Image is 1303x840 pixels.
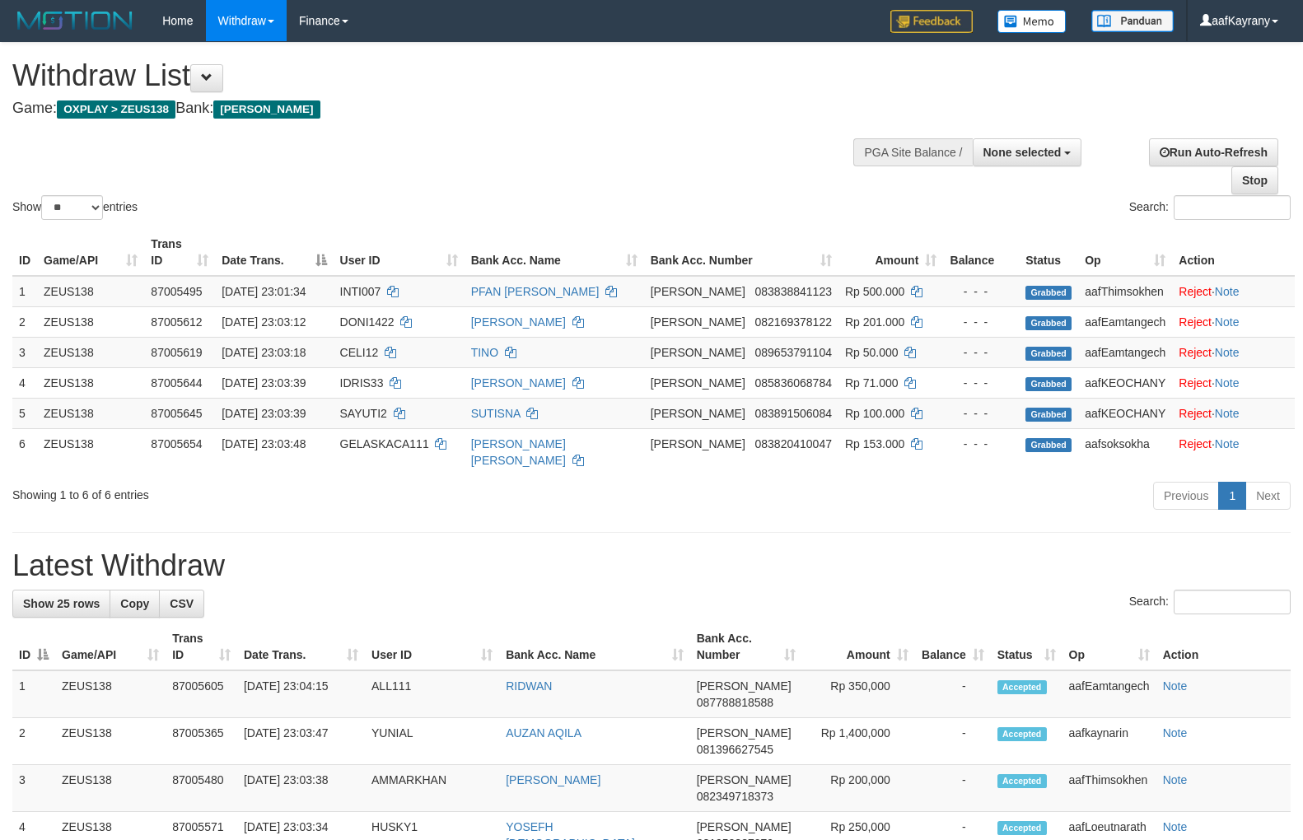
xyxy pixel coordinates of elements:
th: Action [1172,229,1295,276]
span: Grabbed [1025,408,1072,422]
span: 87005619 [151,346,202,359]
td: aafEamtangech [1062,670,1156,718]
span: Rp 100.000 [845,407,904,420]
th: Trans ID: activate to sort column ascending [144,229,215,276]
td: 1 [12,276,37,307]
th: Op: activate to sort column ascending [1062,623,1156,670]
th: User ID: activate to sort column ascending [365,623,499,670]
td: 87005480 [166,765,237,812]
td: [DATE] 23:03:38 [237,765,365,812]
span: Copy 083891506084 to clipboard [755,407,832,420]
span: [DATE] 23:03:39 [222,376,306,390]
td: · [1172,306,1295,337]
span: Copy 085836068784 to clipboard [755,376,832,390]
div: PGA Site Balance / [853,138,972,166]
select: Showentries [41,195,103,220]
a: RIDWAN [506,679,552,693]
span: None selected [983,146,1062,159]
span: Copy 083820410047 to clipboard [755,437,832,450]
span: [PERSON_NAME] [651,315,745,329]
span: GELASKACA111 [340,437,429,450]
td: ZEUS138 [37,367,144,398]
a: Previous [1153,482,1219,510]
a: CSV [159,590,204,618]
label: Search: [1129,590,1291,614]
a: Note [1215,285,1240,298]
td: [DATE] 23:04:15 [237,670,365,718]
span: [DATE] 23:03:39 [222,407,306,420]
td: 87005605 [166,670,237,718]
span: INTI007 [340,285,381,298]
td: ZEUS138 [37,306,144,337]
a: [PERSON_NAME] [471,376,566,390]
button: None selected [973,138,1082,166]
span: Grabbed [1025,438,1072,452]
td: aafThimsokhen [1078,276,1172,307]
img: Button%20Memo.svg [997,10,1067,33]
th: Action [1156,623,1291,670]
td: Rp 350,000 [802,670,915,718]
a: Note [1215,346,1240,359]
img: Feedback.jpg [890,10,973,33]
th: Op: activate to sort column ascending [1078,229,1172,276]
td: ZEUS138 [55,718,166,765]
a: Reject [1179,285,1212,298]
input: Search: [1174,195,1291,220]
img: panduan.png [1091,10,1174,32]
td: 2 [12,718,55,765]
td: 87005365 [166,718,237,765]
span: Copy 082349718373 to clipboard [697,790,773,803]
td: [DATE] 23:03:47 [237,718,365,765]
a: Reject [1179,315,1212,329]
a: Stop [1231,166,1278,194]
div: Showing 1 to 6 of 6 entries [12,480,530,503]
span: 87005645 [151,407,202,420]
td: aafEamtangech [1078,306,1172,337]
span: Copy 087788818588 to clipboard [697,696,773,709]
h4: Game: Bank: [12,100,852,117]
a: Note [1163,726,1188,740]
span: 87005654 [151,437,202,450]
span: CELI12 [340,346,379,359]
span: Accepted [997,680,1047,694]
h1: Withdraw List [12,59,852,92]
th: Bank Acc. Number: activate to sort column ascending [690,623,802,670]
span: Copy 082169378122 to clipboard [755,315,832,329]
input: Search: [1174,590,1291,614]
span: IDRIS33 [340,376,384,390]
td: · [1172,428,1295,475]
th: Bank Acc. Number: activate to sort column ascending [644,229,838,276]
div: - - - [950,314,1012,330]
span: Copy 083838841123 to clipboard [755,285,832,298]
a: 1 [1218,482,1246,510]
div: - - - [950,405,1012,422]
th: Status: activate to sort column ascending [991,623,1062,670]
th: Balance: activate to sort column ascending [915,623,991,670]
td: aafsoksokha [1078,428,1172,475]
a: Note [1163,679,1188,693]
td: aafkaynarin [1062,718,1156,765]
td: Rp 200,000 [802,765,915,812]
td: aafKEOCHANY [1078,398,1172,428]
th: Bank Acc. Name: activate to sort column ascending [465,229,644,276]
span: Rp 201.000 [845,315,904,329]
span: Accepted [997,821,1047,835]
a: Next [1245,482,1291,510]
a: Note [1215,376,1240,390]
td: aafEamtangech [1078,337,1172,367]
label: Show entries [12,195,138,220]
a: [PERSON_NAME] [506,773,600,786]
td: - [915,765,991,812]
a: Reject [1179,346,1212,359]
h1: Latest Withdraw [12,549,1291,582]
span: Rp 71.000 [845,376,899,390]
span: [PERSON_NAME] [651,285,745,298]
td: ZEUS138 [55,765,166,812]
a: Reject [1179,407,1212,420]
span: Grabbed [1025,377,1072,391]
span: Grabbed [1025,316,1072,330]
span: [PERSON_NAME] [697,820,792,833]
a: Reject [1179,437,1212,450]
span: Accepted [997,774,1047,788]
span: CSV [170,597,194,610]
